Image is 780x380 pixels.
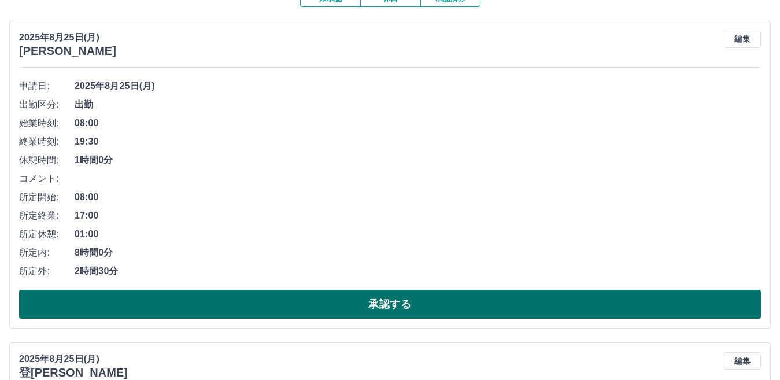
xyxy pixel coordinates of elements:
span: 17:00 [75,209,761,223]
span: コメント: [19,172,75,186]
span: 所定外: [19,264,75,278]
button: 編集 [724,352,761,370]
button: 承認する [19,290,761,319]
span: 2025年8月25日(月) [75,79,761,93]
span: 08:00 [75,190,761,204]
span: 始業時刻: [19,116,75,130]
span: 8時間0分 [75,246,761,260]
h3: [PERSON_NAME] [19,45,116,58]
span: 2時間30分 [75,264,761,278]
p: 2025年8月25日(月) [19,352,128,366]
span: 申請日: [19,79,75,93]
span: 19:30 [75,135,761,149]
span: 所定終業: [19,209,75,223]
span: 08:00 [75,116,761,130]
span: 1時間0分 [75,153,761,167]
span: 出勤区分: [19,98,75,112]
button: 編集 [724,31,761,48]
p: 2025年8月25日(月) [19,31,116,45]
span: 終業時刻: [19,135,75,149]
span: 01:00 [75,227,761,241]
span: 所定内: [19,246,75,260]
span: 休憩時間: [19,153,75,167]
span: 所定休憩: [19,227,75,241]
span: 出勤 [75,98,761,112]
span: 所定開始: [19,190,75,204]
h3: 登[PERSON_NAME] [19,366,128,379]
